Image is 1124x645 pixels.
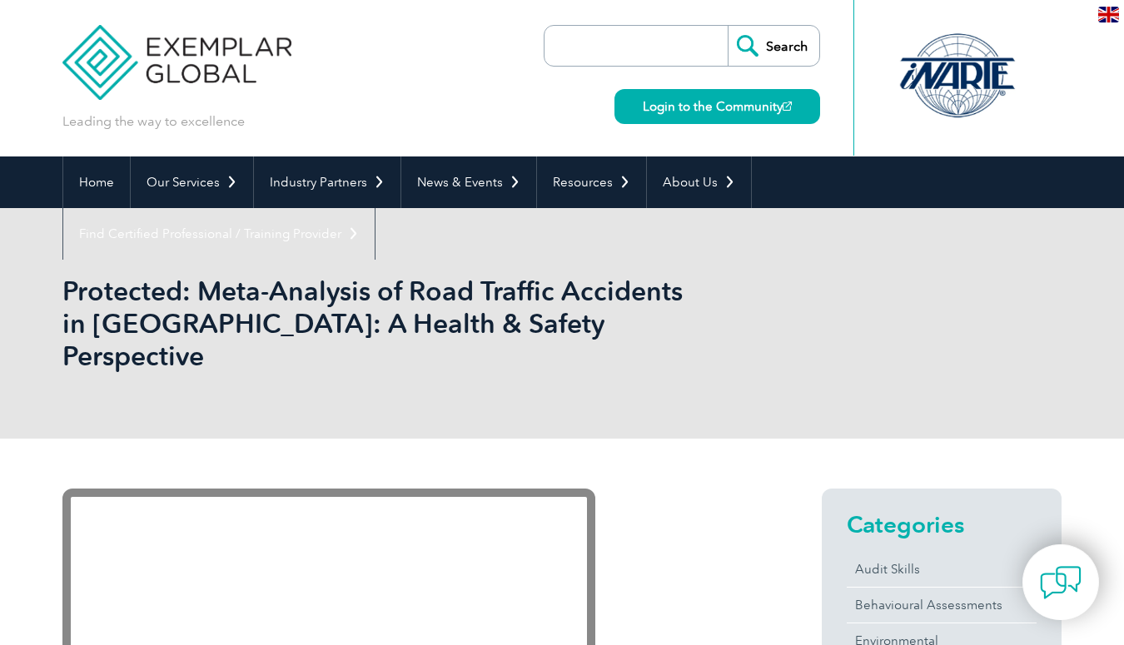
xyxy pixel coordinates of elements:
a: Home [63,156,130,208]
a: News & Events [401,156,536,208]
a: Resources [537,156,646,208]
a: Our Services [131,156,253,208]
h1: Protected: Meta-Analysis of Road Traffic Accidents in [GEOGRAPHIC_DATA]: A Health & Safety Perspe... [62,275,702,372]
a: Find Certified Professional / Training Provider [63,208,375,260]
img: contact-chat.png [1040,562,1082,603]
a: About Us [647,156,751,208]
a: Audit Skills [847,552,1037,587]
p: Leading the way to excellence [62,112,245,131]
input: Search [728,26,819,66]
a: Behavioural Assessments [847,588,1037,623]
a: Login to the Community [614,89,820,124]
a: Industry Partners [254,156,400,208]
img: en [1098,7,1119,22]
h2: Categories [847,511,1037,538]
img: open_square.png [783,102,792,111]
